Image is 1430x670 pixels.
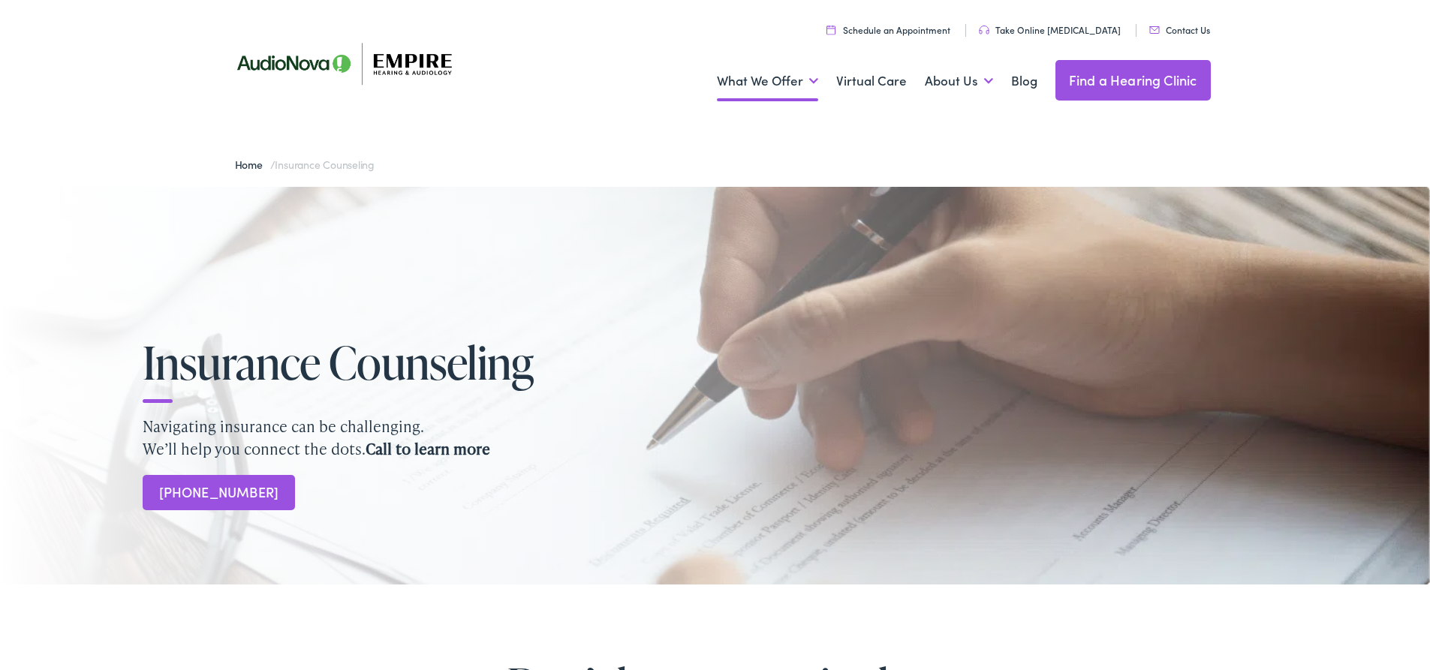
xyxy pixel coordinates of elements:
img: utility icon [979,26,989,35]
a: [PHONE_NUMBER] [143,475,295,510]
span: Insurance Counseling [275,157,375,172]
img: utility icon [826,25,835,35]
span: / [235,157,375,172]
a: Find a Hearing Clinic [1055,60,1211,101]
a: Home [235,157,270,172]
a: What We Offer [717,53,818,109]
a: Schedule an Appointment [826,23,950,36]
a: About Us [925,53,993,109]
h1: Insurance Counseling [143,338,563,387]
a: Take Online [MEDICAL_DATA] [979,23,1121,36]
img: utility icon [1149,26,1160,34]
a: Blog [1011,53,1037,109]
a: Virtual Care [836,53,907,109]
a: Contact Us [1149,23,1210,36]
p: Navigating insurance can be challenging. We’ll help you connect the dots. [143,415,1287,460]
strong: Call to learn more [366,438,490,459]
